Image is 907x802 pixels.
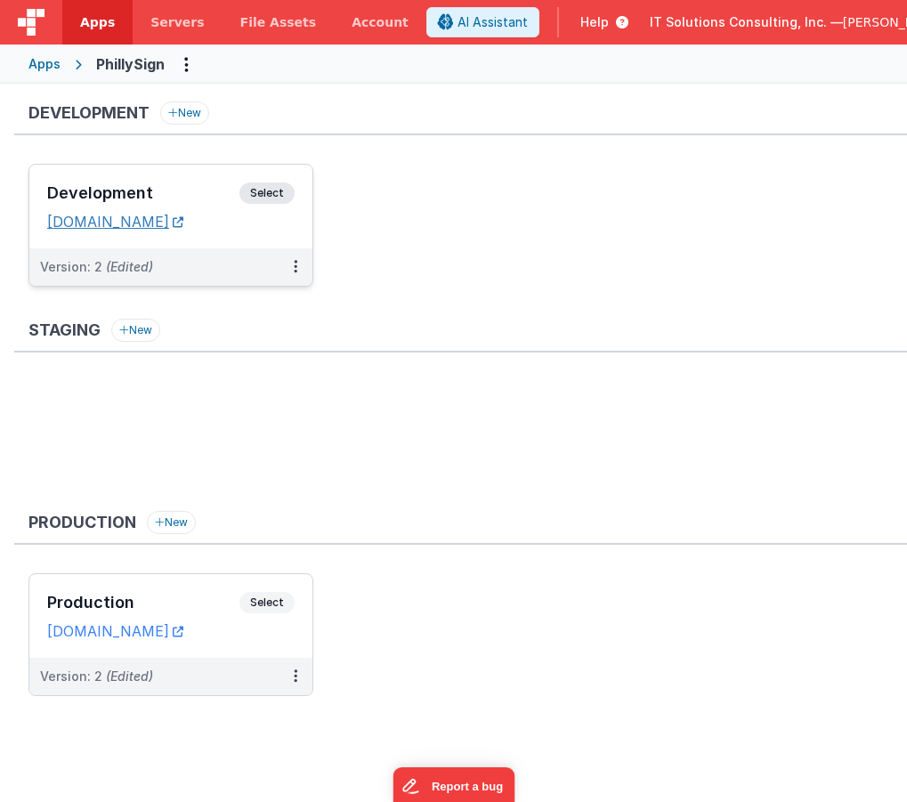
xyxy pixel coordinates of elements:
[40,668,153,685] div: Version: 2
[172,50,200,78] button: Options
[458,13,528,31] span: AI Assistant
[240,13,317,31] span: File Assets
[40,258,153,276] div: Version: 2
[160,101,209,125] button: New
[106,668,153,684] span: (Edited)
[111,319,160,342] button: New
[150,13,204,31] span: Servers
[80,13,115,31] span: Apps
[147,511,196,534] button: New
[239,182,295,204] span: Select
[47,594,239,612] h3: Production
[28,514,136,531] h3: Production
[96,53,165,75] div: PhillySign
[239,592,295,613] span: Select
[28,104,150,122] h3: Development
[28,55,61,73] div: Apps
[650,13,843,31] span: IT Solutions Consulting, Inc. —
[106,259,153,274] span: (Edited)
[47,213,183,231] a: [DOMAIN_NAME]
[580,13,609,31] span: Help
[426,7,539,37] button: AI Assistant
[28,321,101,339] h3: Staging
[47,622,183,640] a: [DOMAIN_NAME]
[47,184,239,202] h3: Development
